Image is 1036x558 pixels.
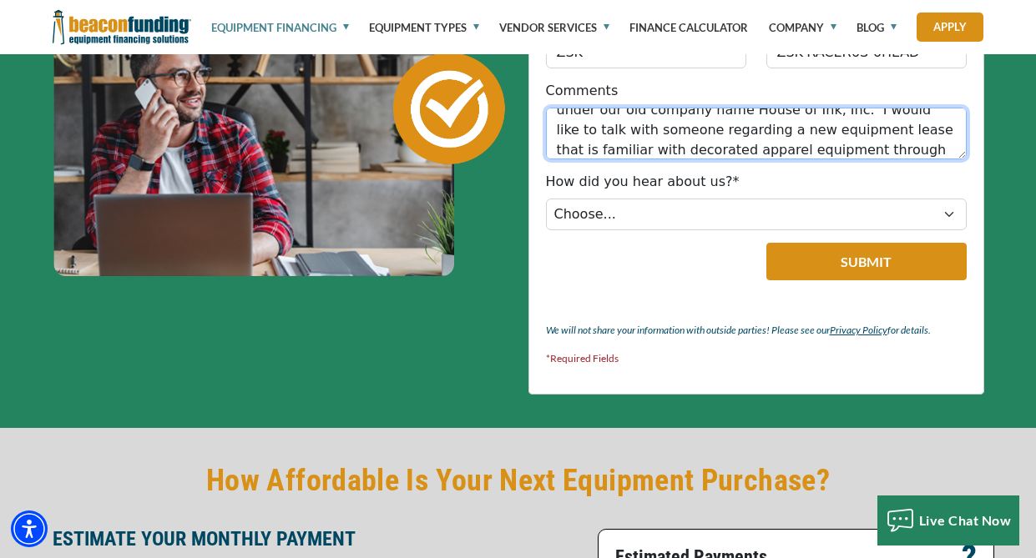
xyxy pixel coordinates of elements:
[546,172,740,192] label: How did you hear about us?*
[546,349,967,369] p: *Required Fields
[11,510,48,547] div: Accessibility Menu
[766,243,967,280] button: Submit
[919,512,1012,528] span: Live Chat Now
[877,495,1020,545] button: Live Chat Now
[546,243,749,294] iframe: reCAPTCHA
[53,17,508,276] img: Man on phone
[53,529,588,549] p: ESTIMATE YOUR MONTHLY PAYMENT
[546,81,619,101] label: Comments
[546,320,967,340] p: We will not share your information with outside parties! Please see our for details.
[917,13,983,42] a: Apply
[53,461,984,500] h2: How Affordable Is Your Next Equipment Purchase?
[830,324,887,336] a: Privacy Policy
